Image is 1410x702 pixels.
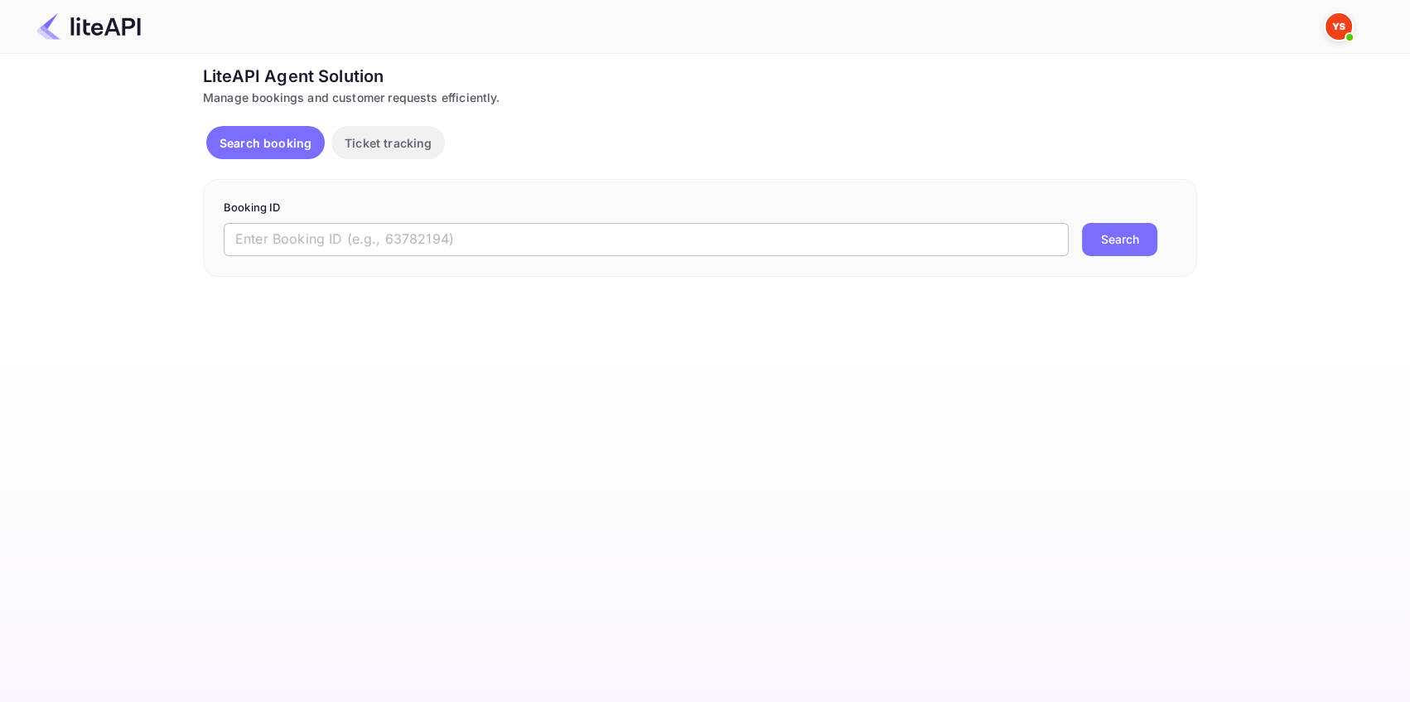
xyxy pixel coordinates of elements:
img: Yandex Support [1325,13,1352,40]
input: Enter Booking ID (e.g., 63782194) [224,223,1069,256]
div: Manage bookings and customer requests efficiently. [203,89,1197,106]
button: Search [1082,223,1157,256]
p: Ticket tracking [345,134,432,152]
div: LiteAPI Agent Solution [203,64,1197,89]
p: Search booking [220,134,311,152]
img: LiteAPI Logo [36,13,141,40]
p: Booking ID [224,200,1176,216]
